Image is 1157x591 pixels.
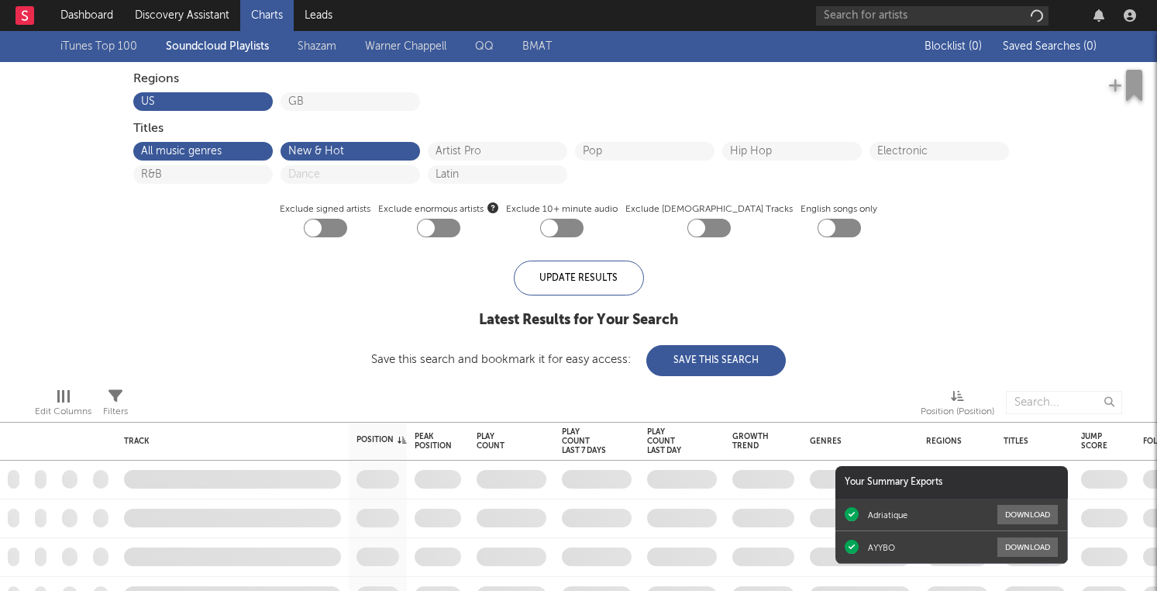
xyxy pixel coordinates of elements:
[810,437,903,446] div: Genres
[877,146,1001,157] button: Electronic
[475,37,494,56] a: QQ
[730,146,854,157] button: Hip Hop
[60,37,137,56] a: iTunes Top 100
[801,200,877,219] label: English songs only
[1004,437,1058,446] div: Titles
[816,6,1049,26] input: Search for artists
[298,37,336,56] a: Shazam
[436,169,560,180] button: Latin
[371,311,786,330] div: Latest Results for Your Search
[378,200,498,219] span: Exclude enormous artists
[133,70,1024,88] div: Regions
[1083,41,1097,52] span: ( 0 )
[103,403,128,421] div: Filters
[998,40,1097,53] button: Saved Searches (0)
[288,146,412,157] button: New & Hot
[1003,41,1097,52] span: Saved Searches
[35,403,91,421] div: Edit Columns
[280,200,370,219] label: Exclude signed artists
[35,383,91,428] div: Edit Columns
[514,261,644,295] div: Update Results
[1081,432,1107,451] div: Jump Score
[921,403,994,421] div: Position (Position)
[868,510,907,520] div: Adriatique
[371,354,786,365] div: Save this search and bookmark it for easy access:
[625,200,793,219] label: Exclude [DEMOGRAPHIC_DATA] Tracks
[124,437,333,446] div: Track
[103,383,128,428] div: Filters
[477,432,523,451] div: Play Count
[356,435,406,444] div: Position
[997,505,1058,524] button: Download
[646,345,786,376] button: Save This Search
[436,146,560,157] button: Artist Pro
[141,146,265,157] button: All music genres
[288,96,412,107] button: GB
[921,383,994,428] div: Position (Position)
[997,537,1058,557] button: Download
[583,146,707,157] button: Pop
[835,466,1068,499] div: Your Summary Exports
[522,37,552,56] a: BMAT
[868,542,895,553] div: AYYBO
[133,119,1024,138] div: Titles
[925,41,982,52] span: Blocklist
[1006,391,1122,414] input: Search...
[365,37,446,56] a: Warner Chappell
[141,96,265,107] button: US
[969,41,982,52] span: ( 0 )
[732,432,771,451] div: Growth Trend
[506,200,618,219] label: Exclude 10+ minute audio
[647,427,694,455] div: Play Count Last Day
[415,432,452,451] div: Peak Position
[288,169,412,180] button: Dance
[562,427,608,455] div: Play Count Last 7 Days
[487,200,498,215] button: Exclude enormous artists
[141,169,265,180] button: R&B
[926,437,980,446] div: Regions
